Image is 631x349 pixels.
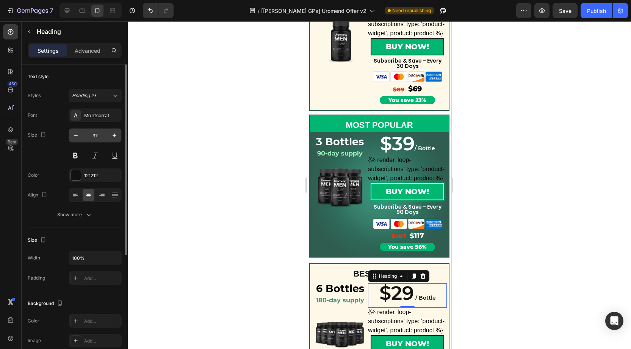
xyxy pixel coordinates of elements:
[107,124,128,130] span: / Bottle
[28,130,48,140] div: Size
[86,64,97,72] s: $89
[28,172,39,179] div: Color
[553,3,578,18] button: Save
[78,19,122,32] div: BUY NOW!
[581,3,612,18] button: Publish
[65,197,136,208] img: gempages_554295829788099834-4cac16e3-c1df-4de9-96d9-68594dddda3e.png
[84,318,120,325] div: Add...
[143,3,174,18] div: Undo/Redo
[61,286,139,314] div: {% render 'loop-subscriptions' type: 'product-widget', product: product %}
[9,275,57,283] strong: 180-day supply
[28,92,41,99] div: Styles
[75,47,100,55] p: Advanced
[63,17,137,34] button: BUY NOW!
[108,273,128,280] span: / Bottle
[28,235,48,245] div: Size
[28,337,41,344] div: Image
[258,7,260,15] span: /
[38,99,105,108] span: MOST POPULAR
[587,7,606,15] div: Publish
[28,190,49,200] div: Align
[61,134,139,162] div: {% render 'loop-subscriptions' type: 'product-widget', product: product %}
[78,163,122,177] div: BUY NOW!
[9,261,57,274] strong: 6 Bottles
[63,162,137,179] button: BUY NOW!
[28,318,39,324] div: Color
[5,115,61,127] h2: Rich Text Editor. Editing area: main
[63,314,137,331] button: BUY NOW!
[57,211,92,219] div: Show more
[72,222,127,230] h2: You save 56%
[28,208,122,222] button: Show more
[28,73,49,80] div: Text style
[9,114,56,127] strong: 3 Bottles
[605,312,623,330] div: Open Intercom Messenger
[28,112,37,119] div: Font
[3,3,56,18] button: 7
[50,6,53,15] p: 7
[261,7,366,15] span: [[PERSON_NAME] GPs] Uromend Offer v2
[65,37,135,47] p: Subscribe & Save - Every 30 Days
[84,172,120,179] div: 121212
[28,275,45,281] div: Padding
[69,251,121,265] input: Auto
[28,255,40,261] div: Width
[69,89,122,102] button: Heading 2*
[392,7,431,14] span: Need republishing
[38,47,59,55] p: Settings
[307,21,451,349] iframe: To enrich screen reader interactions, please activate Accessibility in Grammarly extension settings
[7,81,18,87] div: 450
[73,111,107,134] span: $39
[84,275,120,282] div: Add...
[84,211,99,219] s: $267
[101,63,114,72] span: $69
[66,182,134,195] span: Subscribe & Save - Every 90 Days
[72,92,97,99] span: Heading 2*
[37,27,119,36] p: Heading
[65,50,136,61] img: gempages_554295829788099834-4cac16e3-c1df-4de9-96d9-68594dddda3e.png
[84,338,120,344] div: Add...
[6,139,18,145] div: Beta
[5,115,60,126] p: ⁠⁠⁠⁠⁠⁠⁠
[72,75,127,83] h2: You save 23%
[28,299,64,309] div: Background
[70,252,91,258] div: Heading
[559,8,572,14] span: Save
[46,248,98,257] span: BEST VALUE
[102,211,116,219] span: $117
[72,260,106,283] span: $29
[10,129,55,136] strong: 90-day supply
[78,316,122,329] div: BUY NOW!
[84,112,120,119] div: Montserrat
